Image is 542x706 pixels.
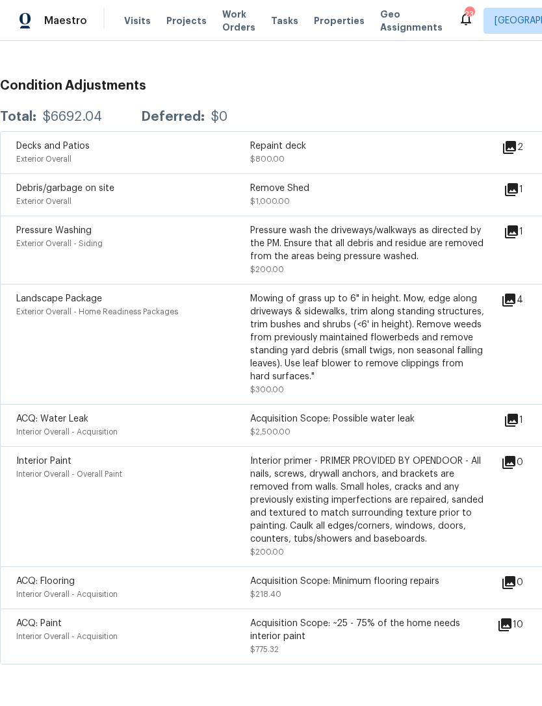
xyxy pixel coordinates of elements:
span: Interior Overall - Overall Paint [16,470,122,478]
span: Maestro [44,14,87,27]
div: $0 [211,110,227,123]
span: Interior Overall - Acquisition [16,590,118,598]
span: Exterior Overall - Home Readiness Packages [16,308,178,316]
span: Decks and Patios [16,142,90,151]
div: Interior primer - PRIMER PROVIDED BY OPENDOOR - All nails, screws, drywall anchors, and brackets ... [250,455,484,546]
span: ACQ: Water Leak [16,414,88,423]
div: Mowing of grass up to 6" in height. Mow, edge along driveways & sidewalks, trim along standing st... [250,292,484,383]
span: Projects [166,14,207,27]
span: $775.32 [250,646,279,653]
span: $800.00 [250,155,285,163]
div: Acquisition Scope: ~25 - 75% of the home needs interior paint [250,617,484,643]
span: ACQ: Flooring [16,577,75,586]
span: Work Orders [222,8,255,34]
div: Repaint deck [250,140,484,153]
span: $1,000.00 [250,197,290,205]
div: Remove Shed [250,182,484,195]
span: $218.40 [250,590,281,598]
span: Properties [314,14,365,27]
span: $200.00 [250,266,284,273]
span: Landscape Package [16,294,102,303]
span: Geo Assignments [380,8,443,34]
span: $2,500.00 [250,428,290,436]
div: 23 [465,8,474,21]
div: Acquisition Scope: Possible water leak [250,412,484,425]
span: Interior Paint [16,457,71,466]
div: $6692.04 [43,110,102,123]
span: Interior Overall - Acquisition [16,428,118,436]
div: Deferred: [141,110,205,123]
span: Pressure Washing [16,226,92,235]
span: Interior Overall - Acquisition [16,633,118,640]
div: Pressure wash the driveways/walkways as directed by the PM. Ensure that all debris and residue ar... [250,224,484,263]
span: ACQ: Paint [16,619,62,628]
span: $300.00 [250,386,284,394]
span: Tasks [271,16,298,25]
span: Exterior Overall - Siding [16,240,103,247]
span: Exterior Overall [16,197,71,205]
div: Acquisition Scope: Minimum flooring repairs [250,575,484,588]
span: $200.00 [250,548,284,556]
span: Exterior Overall [16,155,71,163]
span: Visits [124,14,151,27]
span: Debris/garbage on site [16,184,114,193]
